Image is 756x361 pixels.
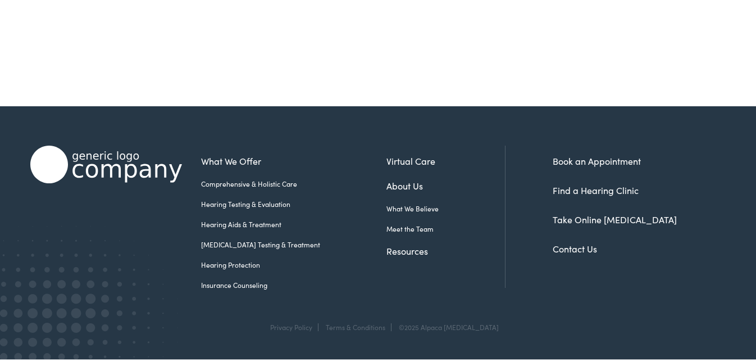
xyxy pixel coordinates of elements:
a: [MEDICAL_DATA] Testing & Treatment [201,238,386,248]
a: Book an Appointment [553,153,641,165]
a: Contact Us [553,241,597,253]
a: What We Believe [386,202,505,212]
a: Resources [386,242,505,256]
a: Hearing Protection [201,258,386,268]
a: Meet the Team [386,222,505,232]
a: Privacy Policy [270,321,312,330]
a: Comprehensive & Holistic Care [201,177,386,187]
a: Take Online [MEDICAL_DATA] [553,211,677,224]
a: What We Offer [201,152,386,166]
a: Insurance Counseling [201,278,386,288]
a: Find a Hearing Clinic [553,182,639,195]
a: Hearing Aids & Treatment [201,218,386,228]
a: Terms & Conditions [326,321,385,330]
a: Virtual Care [386,152,505,166]
a: Hearing Testing & Evaluation [201,197,386,207]
div: ©2025 Alpaca [MEDICAL_DATA] [393,322,499,330]
a: About Us [386,177,505,191]
img: Alpaca Audiology [30,144,182,182]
